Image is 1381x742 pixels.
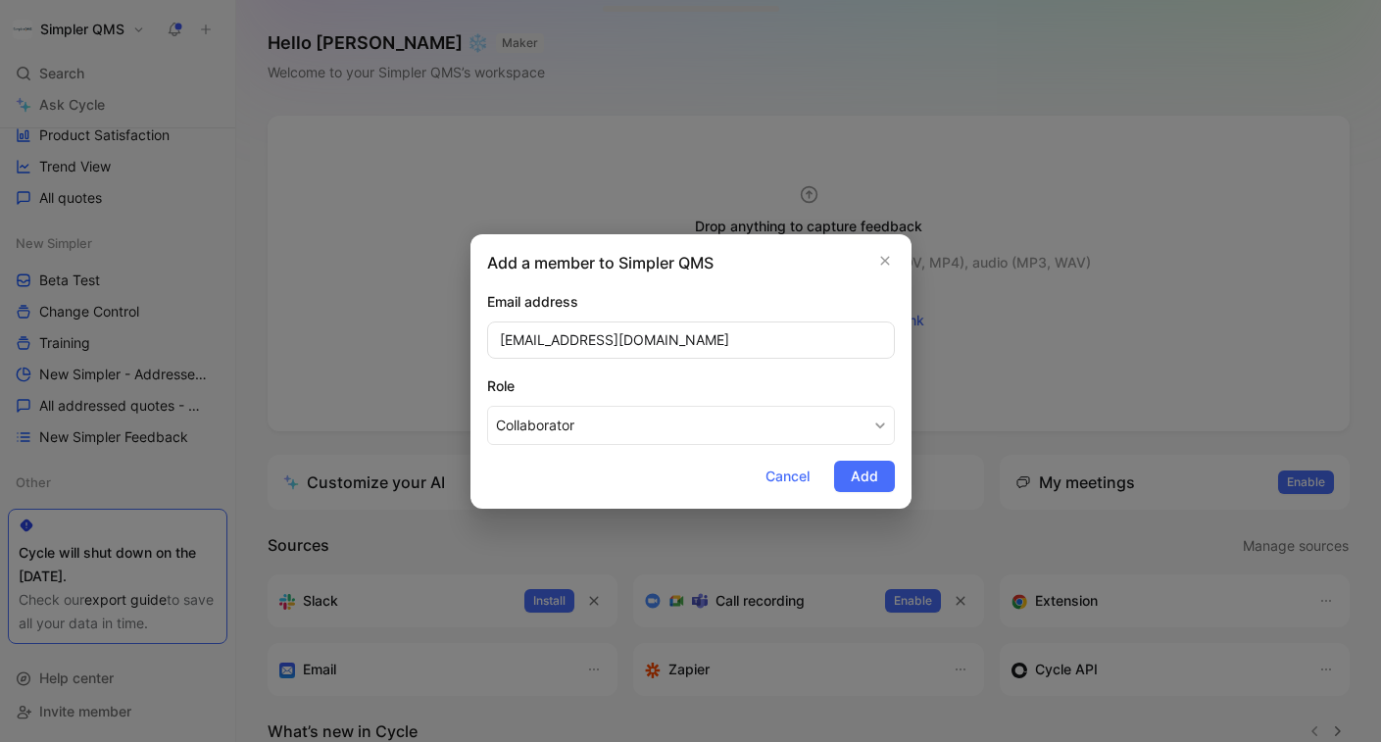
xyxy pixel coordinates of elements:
[487,374,895,398] div: Role
[487,251,714,274] h2: Add a member to Simpler QMS
[487,290,895,314] div: Email address
[487,406,895,445] button: Role
[834,461,895,492] button: Add
[851,465,878,488] span: Add
[765,465,810,488] span: Cancel
[487,322,895,359] input: example@cycle.app
[749,461,826,492] button: Cancel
